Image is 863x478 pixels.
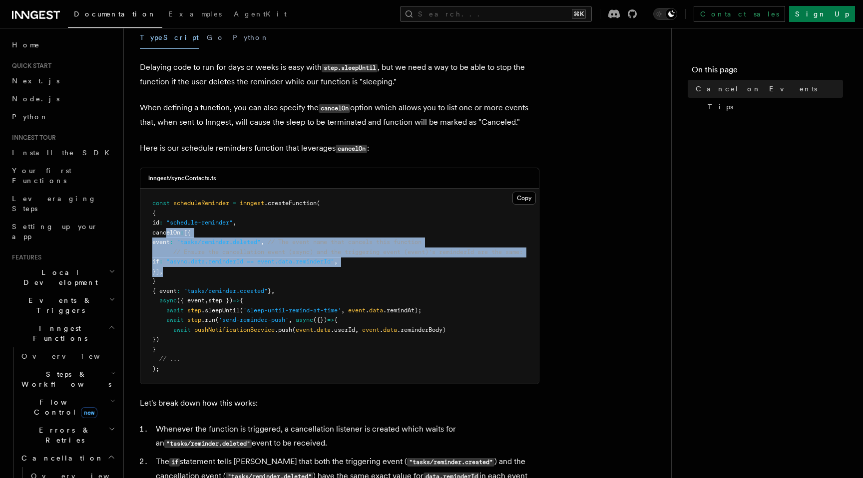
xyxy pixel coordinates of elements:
[8,295,109,315] span: Events & Triggers
[12,95,59,103] span: Node.js
[8,319,117,347] button: Inngest Functions
[362,326,380,333] span: event
[383,307,422,314] span: .remindAt);
[12,167,71,185] span: Your first Functions
[17,425,108,445] span: Errors & Retries
[268,287,271,294] span: }
[148,174,216,182] h3: inngest/syncContacts.ts
[8,144,117,162] a: Install the SDK
[8,62,51,70] span: Quick start
[140,26,199,49] button: TypeScript
[369,307,383,314] span: data
[317,326,331,333] span: data
[194,326,275,333] span: pushNotificationService
[233,219,236,226] span: ,
[152,277,156,284] span: }
[140,396,539,410] p: Let's break down how this works:
[327,316,334,323] span: =>
[8,162,117,190] a: Your first Functions
[366,307,369,314] span: .
[140,60,539,89] p: Delaying code to run for days or weeks is easy with , but we need a way to be able to stop the fu...
[164,440,252,448] code: "tasks/reminder.deleted"
[184,229,191,236] span: [{
[233,200,236,207] span: =
[166,258,334,265] span: "async.data.reminderId == event.data.reminderId"
[17,365,117,393] button: Steps & Workflows
[159,297,177,304] span: async
[243,307,341,314] span: 'sleep-until-remind-at-time'
[152,239,170,245] span: event
[348,307,366,314] span: event
[12,113,48,121] span: Python
[8,72,117,90] a: Next.js
[152,287,177,294] span: { event
[215,316,219,323] span: (
[159,355,180,362] span: // ...
[153,422,539,451] li: Whenever the function is triggered, a cancellation listener is created which waits for an event t...
[17,421,117,449] button: Errors & Retries
[512,192,536,205] button: Copy
[696,84,817,94] span: Cancel on Events
[708,102,733,112] span: Tips
[152,268,159,275] span: }]
[264,200,317,207] span: .createFunction
[704,98,843,116] a: Tips
[152,219,159,226] span: id
[331,326,355,333] span: .userId
[219,316,289,323] span: 'send-reminder-push'
[81,407,97,418] span: new
[173,248,523,255] span: // Ensure the cancellation event (async) and the triggering event (event)'s reminderId are the same:
[166,219,233,226] span: "schedule-reminder"
[289,316,292,323] span: ,
[205,297,208,304] span: ,
[789,6,855,22] a: Sign Up
[140,101,539,129] p: When defining a function, you can also specify the option which allows you to list one or more ev...
[12,195,96,213] span: Leveraging Steps
[173,326,191,333] span: await
[296,326,313,333] span: event
[12,40,40,50] span: Home
[17,449,117,467] button: Cancellation
[692,80,843,98] a: Cancel on Events
[8,218,117,245] a: Setting up your app
[201,316,215,323] span: .run
[152,336,159,343] span: })
[152,365,159,372] span: );
[8,36,117,54] a: Home
[334,316,338,323] span: {
[162,3,228,27] a: Examples
[169,458,180,467] code: if
[240,200,264,207] span: inngest
[152,200,170,207] span: const
[74,10,156,18] span: Documentation
[228,3,293,27] a: AgentKit
[292,326,296,333] span: (
[319,104,350,113] code: cancelOn
[68,3,162,28] a: Documentation
[8,90,117,108] a: Node.js
[21,352,124,360] span: Overview
[8,291,117,319] button: Events & Triggers
[313,316,327,323] span: ({})
[383,326,397,333] span: data
[380,326,383,333] span: .
[12,77,59,85] span: Next.js
[8,108,117,126] a: Python
[177,239,261,245] span: "tasks/reminder.deleted"
[692,64,843,80] h4: On this page
[8,253,41,261] span: Features
[8,190,117,218] a: Leveraging Steps
[159,268,163,275] span: ,
[201,307,240,314] span: .sleepUntil
[233,297,240,304] span: =>
[233,26,269,49] button: Python
[180,229,184,236] span: :
[341,307,345,314] span: ,
[12,223,98,240] span: Setting up your app
[207,26,225,49] button: Go
[694,6,785,22] a: Contact sales
[152,229,180,236] span: cancelOn
[8,323,108,343] span: Inngest Functions
[173,200,229,207] span: scheduleReminder
[184,287,268,294] span: "tasks/reminder.created"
